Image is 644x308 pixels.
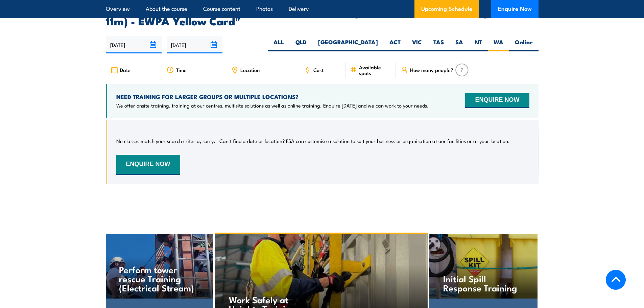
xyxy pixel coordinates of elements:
h4: NEED TRAINING FOR LARGER GROUPS OR MULTIPLE LOCATIONS? [116,93,429,100]
h4: Initial Spill Response Training [443,274,523,292]
span: Date [120,67,130,73]
label: ALL [268,38,290,51]
span: Time [176,67,187,73]
label: VIC [406,38,428,51]
input: From date [106,36,162,53]
input: To date [167,36,222,53]
label: ACT [384,38,406,51]
h2: UPCOMING SCHEDULE FOR - "Operate Elevating Work Platform Training (under 11m) - EWPA Yellow Card" [106,6,539,25]
span: Available spots [359,64,391,76]
p: No classes match your search criteria, sorry. [116,138,215,144]
label: WA [488,38,509,51]
p: We offer onsite training, training at our centres, multisite solutions as well as online training... [116,102,429,109]
span: Location [240,67,260,73]
label: NT [469,38,488,51]
label: QLD [290,38,312,51]
label: [GEOGRAPHIC_DATA] [312,38,384,51]
label: Online [509,38,539,51]
h4: Perform tower rescue Training (Electrical Stream) [119,265,199,292]
label: SA [450,38,469,51]
button: ENQUIRE NOW [116,155,180,175]
label: TAS [428,38,450,51]
span: Cost [313,67,324,73]
p: Can’t find a date or location? FSA can customise a solution to suit your business or organisation... [219,138,510,144]
button: ENQUIRE NOW [465,93,529,108]
span: How many people? [410,67,453,73]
